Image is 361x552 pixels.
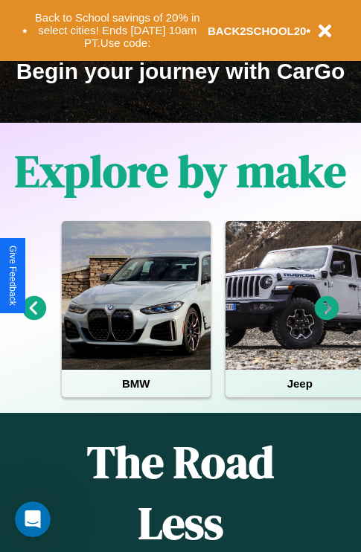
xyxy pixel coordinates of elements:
button: Back to School savings of 20% in select cities! Ends [DATE] 10am PT.Use code: [28,7,208,54]
div: Give Feedback [7,245,18,306]
iframe: Intercom live chat [15,501,51,537]
h1: Explore by make [15,141,346,202]
h4: BMW [62,370,211,397]
b: BACK2SCHOOL20 [208,25,307,37]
